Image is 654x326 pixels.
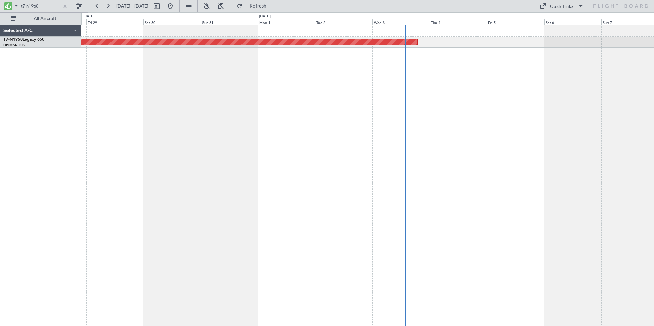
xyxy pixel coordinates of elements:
[430,19,487,25] div: Thu 4
[258,19,315,25] div: Mon 1
[259,14,271,19] div: [DATE]
[234,1,275,12] button: Refresh
[487,19,544,25] div: Fri 5
[3,38,44,42] a: T7-N1960Legacy 650
[372,19,430,25] div: Wed 3
[143,19,200,25] div: Sat 30
[3,43,25,48] a: DNMM/LOS
[3,38,23,42] span: T7-N1960
[544,19,601,25] div: Sat 6
[315,19,372,25] div: Tue 2
[21,1,60,11] input: A/C (Reg. or Type)
[18,16,72,21] span: All Aircraft
[86,19,143,25] div: Fri 29
[244,4,273,9] span: Refresh
[550,3,573,10] div: Quick Links
[83,14,94,19] div: [DATE]
[536,1,587,12] button: Quick Links
[8,13,74,24] button: All Aircraft
[201,19,258,25] div: Sun 31
[116,3,148,9] span: [DATE] - [DATE]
